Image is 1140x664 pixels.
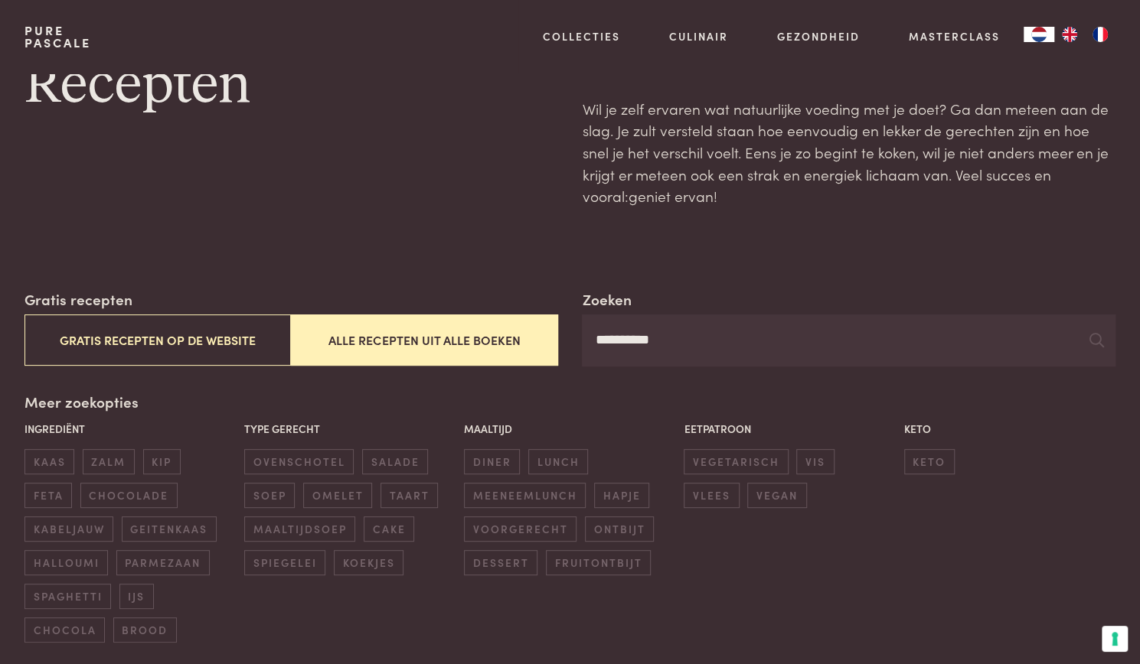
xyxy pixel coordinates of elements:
span: maaltijdsoep [244,516,355,542]
a: FR [1085,27,1116,42]
span: lunch [528,449,588,474]
span: taart [381,483,438,508]
span: soep [244,483,295,508]
span: ontbijt [585,516,654,542]
ul: Language list [1054,27,1116,42]
span: kip [143,449,181,474]
span: kaas [24,449,74,474]
span: parmezaan [116,550,210,575]
span: spiegelei [244,550,325,575]
p: Type gerecht [244,421,456,437]
span: ijs [119,584,154,609]
span: halloumi [24,550,108,575]
label: Zoeken [582,288,631,311]
span: dessert [464,550,537,575]
span: ovenschotel [244,449,354,474]
span: omelet [303,483,372,508]
p: Keto [904,421,1116,437]
p: Wil je zelf ervaren wat natuurlijke voeding met je doet? Ga dan meteen aan de slag. Je zult verst... [582,98,1116,207]
span: vegetarisch [684,449,788,474]
span: geitenkaas [122,516,217,542]
span: vegan [747,483,806,508]
span: vis [796,449,834,474]
a: Gezondheid [777,28,860,44]
span: hapje [594,483,649,508]
span: fruitontbijt [546,550,651,575]
label: Gratis recepten [24,288,132,311]
span: chocolade [80,483,178,508]
aside: Language selected: Nederlands [1024,27,1116,42]
button: Gratis recepten op de website [24,314,291,366]
span: voorgerecht [464,516,577,542]
h1: Recepten [24,51,558,120]
p: Eetpatroon [684,421,896,437]
span: brood [113,617,177,643]
span: zalm [83,449,135,474]
a: Masterclass [908,28,999,44]
p: Ingrediënt [24,421,237,437]
span: diner [464,449,520,474]
span: kabeljauw [24,516,113,542]
span: spaghetti [24,584,111,609]
span: vlees [684,483,739,508]
a: Culinair [669,28,728,44]
span: meeneemlunch [464,483,586,508]
div: Language [1024,27,1054,42]
span: cake [364,516,414,542]
span: chocola [24,617,105,643]
a: Collecties [543,28,620,44]
a: EN [1054,27,1085,42]
span: koekjes [334,550,403,575]
p: Maaltijd [464,421,676,437]
button: Alle recepten uit alle boeken [291,314,557,366]
span: feta [24,483,72,508]
a: NL [1024,27,1054,42]
button: Uw voorkeuren voor toestemming voor trackingtechnologieën [1102,626,1128,652]
span: salade [362,449,428,474]
a: PurePascale [24,24,91,49]
span: keto [904,449,955,474]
